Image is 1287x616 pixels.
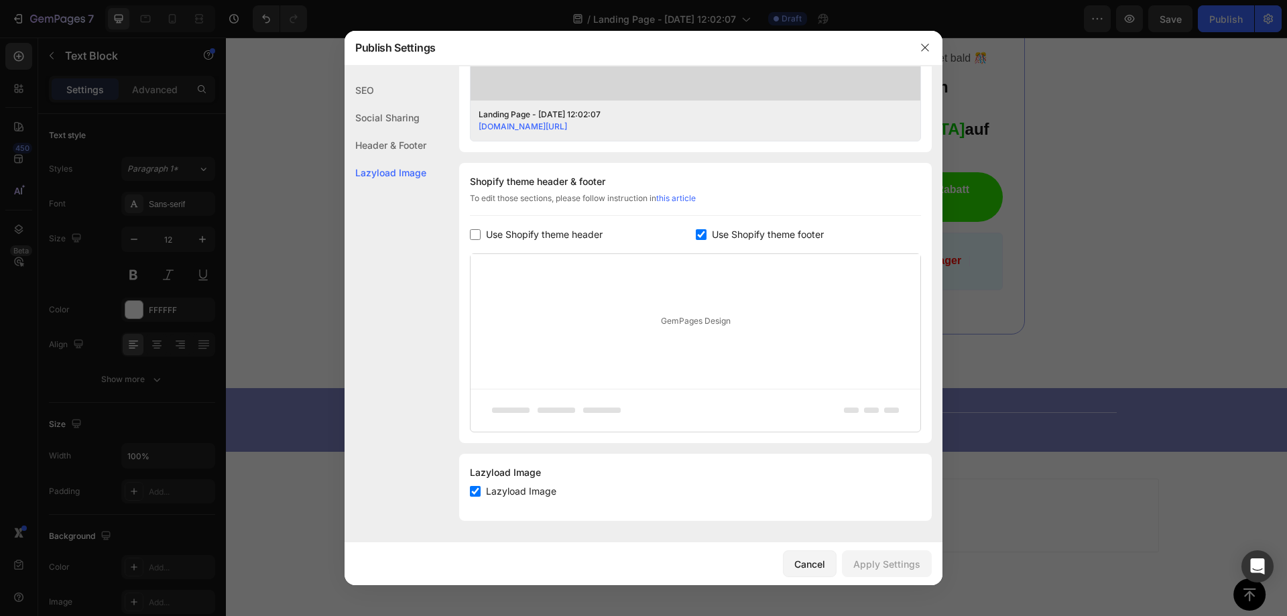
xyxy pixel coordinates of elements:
span: then drag & drop elements [580,480,680,492]
div: Lazyload Image [470,465,921,481]
p: ✅30 Tage Rückgaberecht! [543,262,776,273]
div: GemPages Design [471,254,920,389]
p: Erhalten Sie nun auf Ihren Kauf [543,39,776,123]
div: Text Block [578,370,623,382]
div: Social Sharing [345,104,426,131]
p: Nur noch wenig auf Lager [604,214,735,233]
p: © 2025, . [448,390,481,402]
div: SEO [345,76,426,104]
img: gempages_584953866907288210-d51ece62-0acf-46b0-b96a-b06800c1aeab.png [285,25,520,260]
p: jetzt Verfügbar prüfen und Rabatt sichern [568,145,749,174]
p: Terms of Service [489,390,549,402]
div: Choose templates [386,463,467,477]
div: Open Intercom Messenger [1241,550,1274,582]
div: Shopify theme header & footer [470,174,921,190]
span: Use Shopify theme header [486,227,603,243]
div: Publish Settings [345,30,908,65]
div: Generate layout [491,463,562,477]
span: Use Shopify theme footer [712,227,824,243]
p: ️🎊 Schlagen Sie zu - Rabatt endet bald ️🎊 [543,11,776,31]
span: | [742,217,745,229]
div: Cancel [794,557,825,571]
span: inspired by CRO experts [380,480,472,492]
div: Landing Page - [DATE] 12:02:07 [479,109,892,121]
a: jetzt Verfügbar prüfen und Rabatt sichern [542,135,777,184]
button: Apply Settings [842,550,932,577]
p: Privacy Policy [562,390,613,402]
span: from URL or image [490,480,562,492]
span: Add section [499,434,562,448]
button: Cancel [783,550,837,577]
a: [DOMAIN_NAME][URL] [479,121,567,131]
div: Lazyload Image [345,159,426,186]
a: this article [656,193,696,203]
span: Lazyload Image [486,483,556,499]
div: To edit those sections, please follow instruction in [470,192,921,216]
div: Rich Text Editor. Editing area: main [561,389,614,404]
div: Apply Settings [853,557,920,571]
div: Header & Footer [345,131,426,159]
div: Add blank section [590,463,672,477]
span: 30% [DEMOGRAPHIC_DATA] [554,61,739,100]
p: | [555,390,557,402]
